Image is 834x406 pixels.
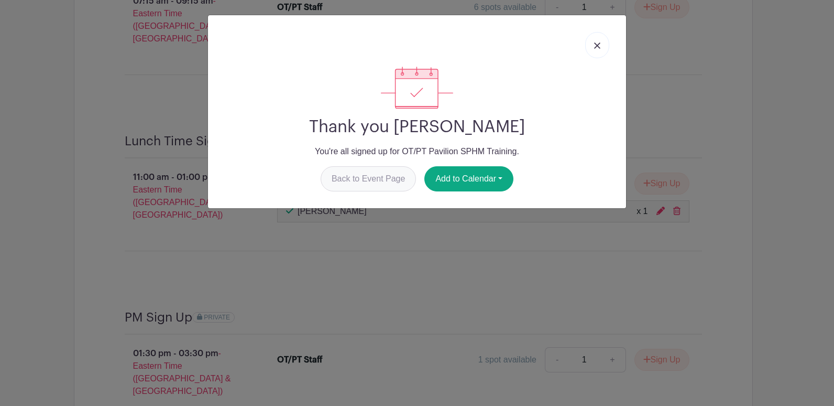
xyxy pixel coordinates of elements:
[424,166,513,191] button: Add to Calendar
[594,42,600,49] img: close_button-5f87c8562297e5c2d7936805f587ecaba9071eb48480494691a3f1689db116b3.svg
[321,166,416,191] a: Back to Event Page
[216,145,618,158] p: You're all signed up for OT/PT Pavilion SPHM Training.
[381,67,453,109] img: signup_complete-c468d5dda3e2740ee63a24cb0ba0d3ce5d8a4ecd24259e683200fb1569d990c8.svg
[216,117,618,137] h2: Thank you [PERSON_NAME]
